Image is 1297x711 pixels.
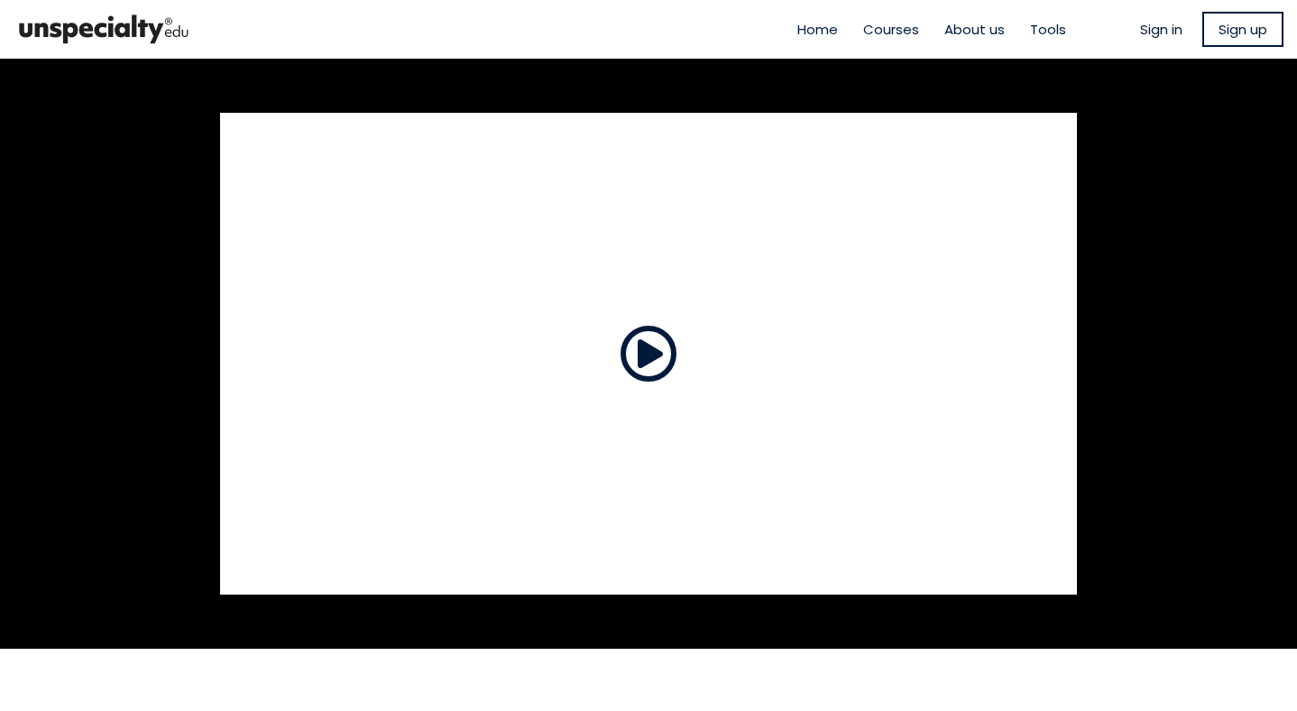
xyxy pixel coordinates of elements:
[14,7,194,51] img: bc390a18feecddb333977e298b3a00a1.png
[863,19,919,40] a: Courses
[1030,19,1066,40] a: Tools
[797,19,838,40] a: Home
[1202,12,1283,47] a: Sign up
[1140,19,1182,40] a: Sign in
[944,19,1005,40] a: About us
[1219,19,1267,40] span: Sign up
